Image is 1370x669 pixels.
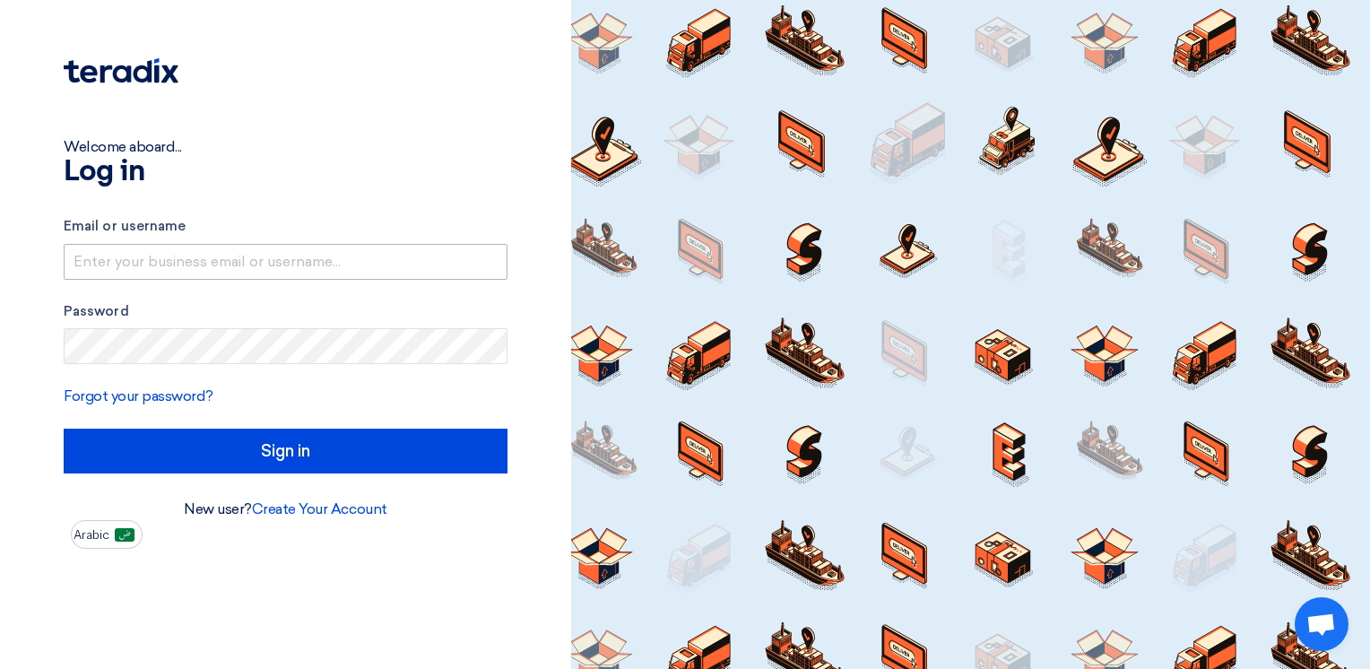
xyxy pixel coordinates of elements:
[64,429,507,474] input: Sign in
[64,58,178,83] img: Teradix logo
[64,301,507,322] label: Password
[64,136,507,158] div: Welcome aboard...
[252,500,387,517] a: Create Your Account
[74,529,109,542] span: Arabic
[1295,597,1348,651] div: Open chat
[71,520,143,549] button: Arabic
[64,216,507,237] label: Email or username
[64,244,507,280] input: Enter your business email or username...
[115,528,134,542] img: ar-AR.png
[64,387,213,404] a: Forgot your password?
[184,500,387,517] font: New user?
[64,158,507,187] h1: Log in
